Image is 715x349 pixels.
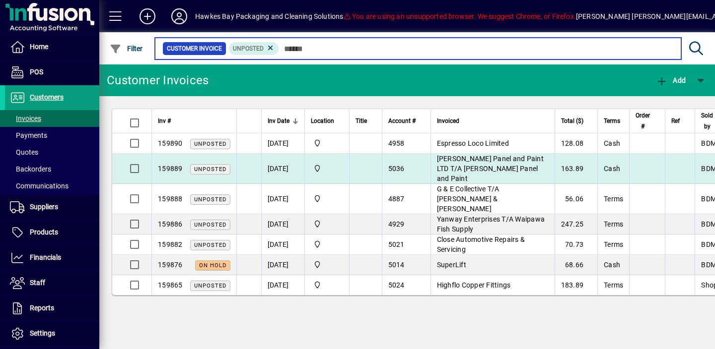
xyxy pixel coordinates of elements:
span: SuperLift [437,261,466,269]
span: Invoiced [437,116,459,126]
span: 5036 [388,165,405,173]
a: Settings [5,321,99,346]
span: 159882 [158,240,183,248]
span: Location [311,116,334,126]
span: 159889 [158,165,183,173]
span: 4958 [388,139,405,147]
span: Terms [604,220,623,228]
span: Central [311,138,343,149]
span: Unposted [194,141,226,147]
span: G & E Collective T/A [PERSON_NAME] & [PERSON_NAME] [437,185,500,213]
span: You are using an unsupported browser. We suggest Chrome, or Firefox. [344,12,576,20]
div: Order # [636,110,659,132]
button: Add [653,71,688,89]
span: 5014 [388,261,405,269]
span: Cash [604,261,620,269]
span: Terms [604,281,623,289]
span: Close Automotive Repairs & Servicing [437,235,525,253]
div: Inv # [158,116,230,126]
span: Central [311,259,343,270]
span: Cash [604,139,620,147]
span: 5021 [388,240,405,248]
span: Quotes [10,148,38,156]
a: Financials [5,245,99,270]
td: 68.66 [555,255,598,275]
span: Terms [604,116,620,126]
td: 183.89 [555,275,598,295]
a: Quotes [5,144,99,161]
div: Inv Date [268,116,298,126]
div: Title [356,116,376,126]
a: Reports [5,296,99,321]
td: [DATE] [261,255,304,275]
span: Inv # [158,116,171,126]
span: Unposted [194,222,226,228]
span: Financials [30,253,61,261]
span: On hold [199,262,226,269]
span: Terms [604,195,623,203]
span: 159890 [158,139,183,147]
td: 163.89 [555,154,598,184]
span: 4887 [388,195,405,203]
span: 159886 [158,220,183,228]
span: Add [656,76,686,84]
div: Location [311,116,343,126]
span: Yanway Enterprises T/A Waipawa Fish Supply [437,215,545,233]
span: Central [311,163,343,174]
a: Backorders [5,161,99,177]
span: Home [30,43,48,51]
a: POS [5,60,99,85]
div: Hawkes Bay Packaging and Cleaning Solutions [195,8,344,24]
a: Home [5,35,99,59]
button: Add [132,7,163,25]
td: 56.06 [555,184,598,214]
span: Cash [604,165,620,173]
span: Communications [10,182,69,190]
a: Suppliers [5,195,99,220]
button: Profile [163,7,195,25]
span: [PERSON_NAME] Panel and Paint LTD T/A [PERSON_NAME] Panel and Paint [437,155,544,182]
td: [DATE] [261,275,304,295]
span: Payments [10,131,47,139]
td: [DATE] [261,133,304,154]
td: [DATE] [261,214,304,234]
span: Sold by [701,110,713,132]
a: Products [5,220,99,245]
a: Staff [5,271,99,295]
span: Espresso Loco Limited [437,139,509,147]
a: Payments [5,127,99,144]
td: [DATE] [261,154,304,184]
mat-chip: Customer Invoice Status: Unposted [229,42,279,55]
a: Invoices [5,110,99,127]
span: Unposted [194,242,226,248]
span: Title [356,116,367,126]
span: Central [311,239,343,250]
span: Invoices [10,115,41,122]
span: Unposted [233,45,264,52]
span: 4929 [388,220,405,228]
span: Account # [388,116,416,126]
span: Suppliers [30,203,58,211]
span: Filter [110,45,143,53]
span: Ref [671,116,680,126]
span: Inv Date [268,116,289,126]
span: 159888 [158,195,183,203]
td: 247.25 [555,214,598,234]
span: 159876 [158,261,183,269]
span: Central [311,219,343,230]
span: POS [30,68,43,76]
span: Unposted [194,166,226,173]
span: Customers [30,93,64,101]
td: [DATE] [261,234,304,255]
span: Order # [636,110,650,132]
span: Unposted [194,196,226,203]
td: 128.08 [555,133,598,154]
td: [DATE] [261,184,304,214]
span: Central [311,280,343,291]
span: 159865 [158,281,183,289]
a: Communications [5,177,99,194]
button: Filter [107,40,145,58]
td: 70.73 [555,234,598,255]
span: Backorders [10,165,51,173]
span: Staff [30,279,45,287]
